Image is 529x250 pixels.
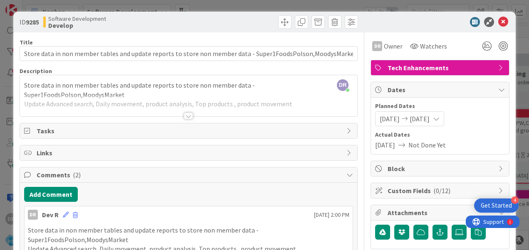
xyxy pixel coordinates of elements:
span: Watchers [420,41,447,51]
div: Open Get Started checklist, remaining modules: 4 [474,199,519,213]
span: Support [17,1,38,11]
button: Add Comment [24,187,78,202]
span: Custom Fields [388,186,494,196]
span: [DATE] [380,114,400,124]
span: Attachments [388,208,494,218]
p: Store data in non member tables and update reports to store non member data - Super1FoodsPolson,M... [24,81,353,99]
span: [DATE] 2:00 PM [314,211,349,219]
div: DR [28,210,38,220]
span: Comments [37,170,342,180]
span: Description [20,67,52,75]
p: Store data in non member tables and update reports to store non member data - Super1FoodsPolson,M... [28,225,349,244]
span: ( 2 ) [73,171,81,179]
span: Tech Enhancements [388,63,494,73]
span: Software Development [48,15,106,22]
span: Dates [388,85,494,95]
span: Planned Dates [375,102,505,110]
span: Owner [384,41,403,51]
span: [DATE] [375,140,395,150]
span: Tasks [37,126,342,136]
b: Develop [48,22,106,29]
span: Not Done Yet [408,140,446,150]
span: ID [20,17,39,27]
div: Dev R [42,210,59,220]
span: [DATE] [410,114,430,124]
div: 1 [43,3,45,10]
span: Block [388,164,494,174]
div: 4 [511,196,519,204]
div: Get Started [481,201,512,210]
span: Links [37,148,342,158]
span: DR [337,79,349,91]
span: ( 0/12 ) [433,186,450,195]
div: DR [372,41,382,51]
input: type card name here... [20,46,358,61]
label: Title [20,39,33,46]
b: 9285 [26,18,39,26]
span: Actual Dates [375,130,505,139]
